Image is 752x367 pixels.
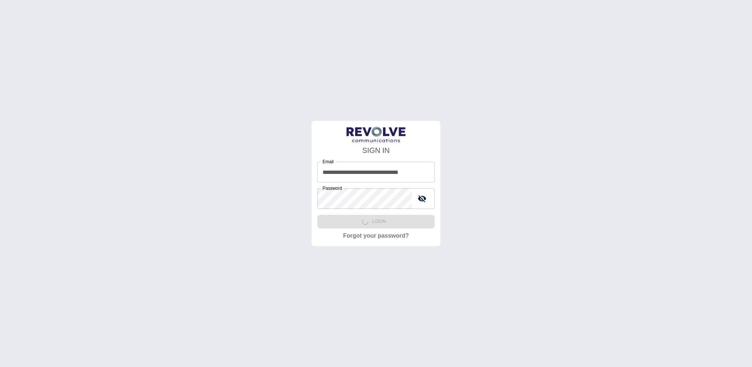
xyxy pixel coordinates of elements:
label: Email [323,158,334,165]
label: Password [323,185,342,191]
h4: SIGN IN [317,145,435,156]
a: Forgot your password? [343,231,409,240]
button: toggle password visibility [415,191,429,206]
img: LogoText [347,127,405,143]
